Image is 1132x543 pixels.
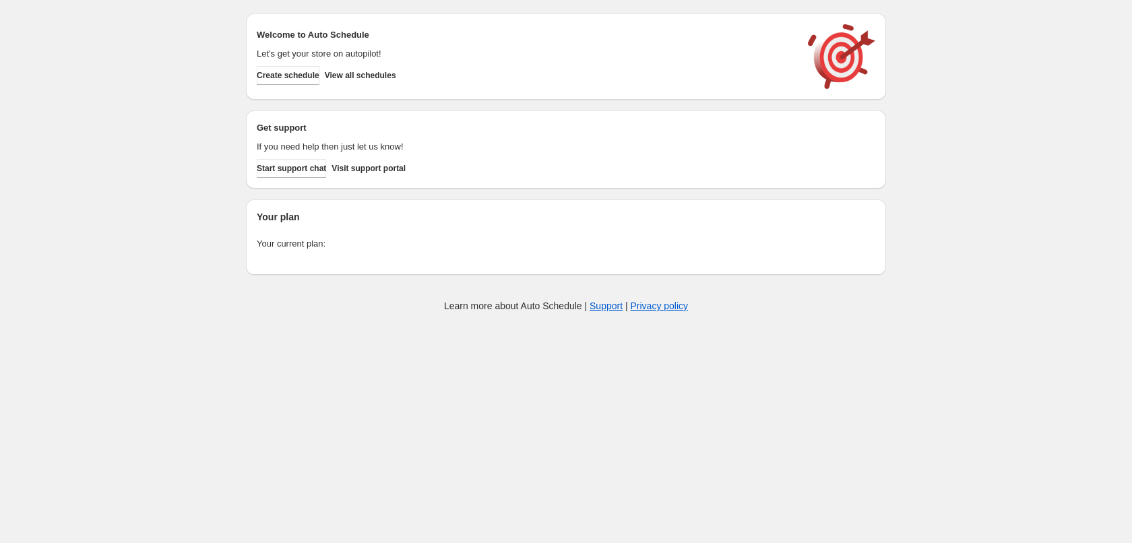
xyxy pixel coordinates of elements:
[332,159,406,178] a: Visit support portal
[325,70,396,81] span: View all schedules
[257,121,794,135] h2: Get support
[590,300,623,311] a: Support
[325,66,396,85] button: View all schedules
[257,210,875,224] h2: Your plan
[444,299,688,313] p: Learn more about Auto Schedule | |
[257,47,794,61] p: Let's get your store on autopilot!
[257,163,326,174] span: Start support chat
[257,140,794,154] p: If you need help then just let us know!
[257,237,875,251] p: Your current plan:
[257,159,326,178] a: Start support chat
[257,28,794,42] h2: Welcome to Auto Schedule
[257,70,319,81] span: Create schedule
[257,66,319,85] button: Create schedule
[631,300,689,311] a: Privacy policy
[332,163,406,174] span: Visit support portal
